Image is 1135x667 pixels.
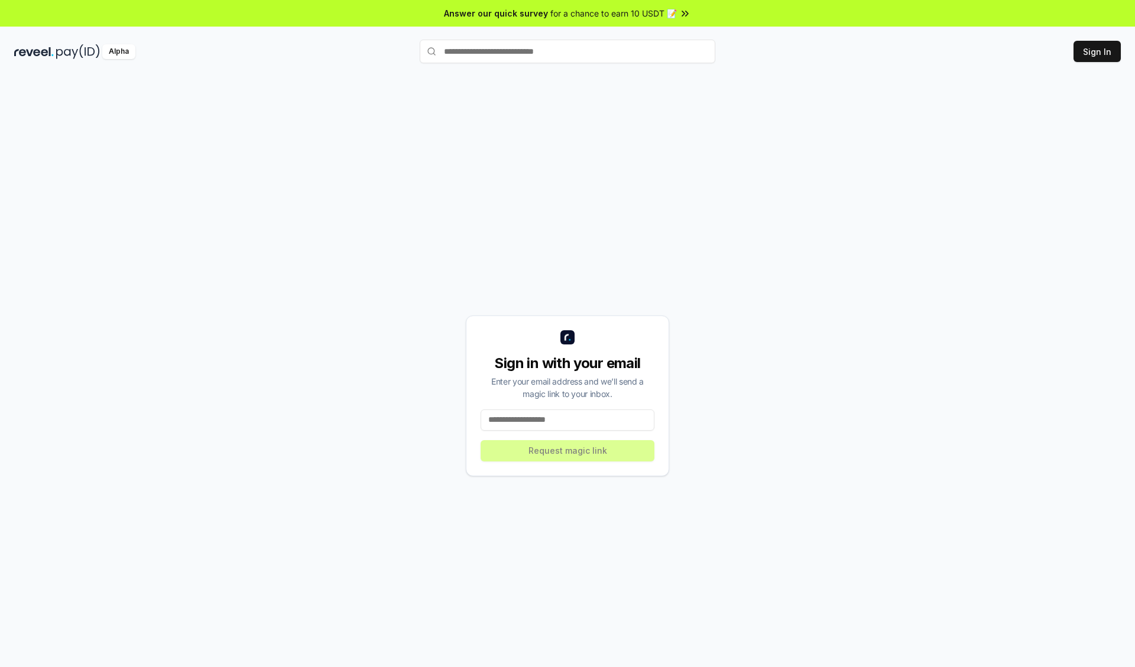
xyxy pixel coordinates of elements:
div: Alpha [102,44,135,59]
img: logo_small [560,330,575,344]
button: Sign In [1074,41,1121,62]
div: Sign in with your email [481,354,654,373]
img: reveel_dark [14,44,54,59]
div: Enter your email address and we’ll send a magic link to your inbox. [481,375,654,400]
span: Answer our quick survey [444,7,548,19]
img: pay_id [56,44,100,59]
span: for a chance to earn 10 USDT 📝 [550,7,677,19]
